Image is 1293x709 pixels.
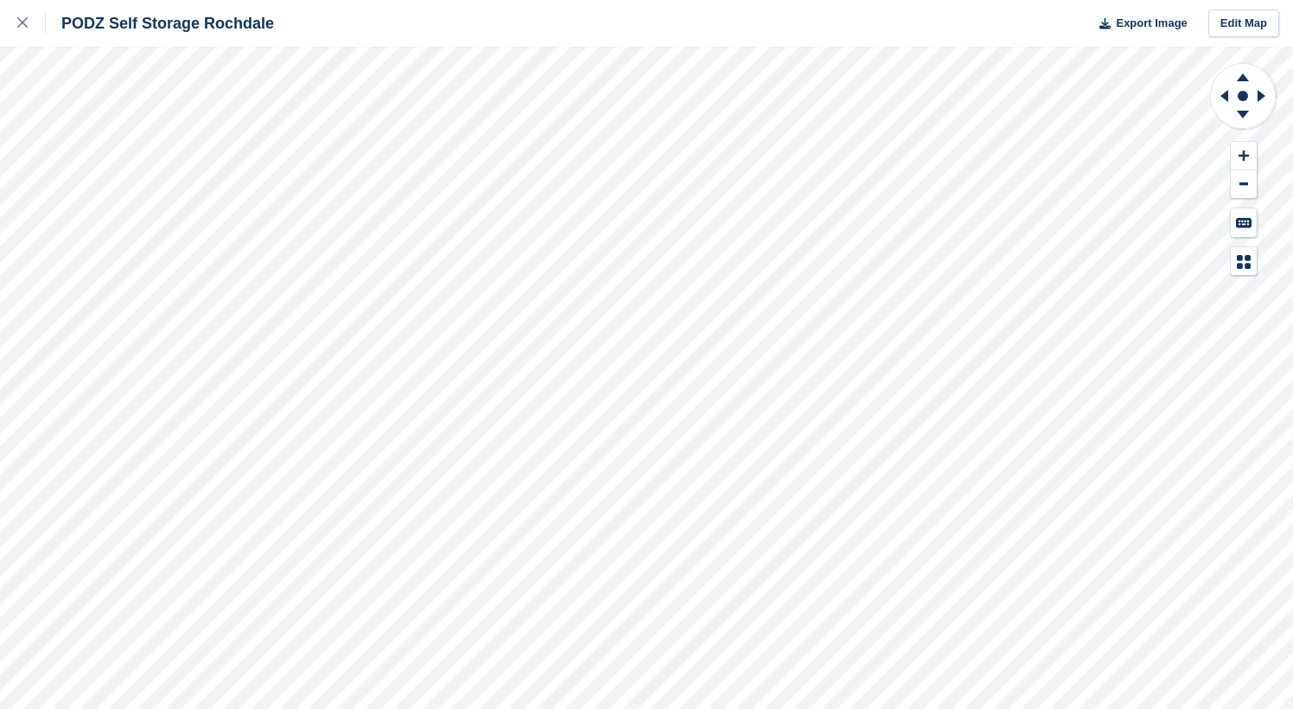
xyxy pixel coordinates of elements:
[1231,142,1257,170] button: Zoom In
[1208,10,1279,38] a: Edit Map
[1231,247,1257,276] button: Map Legend
[1231,170,1257,199] button: Zoom Out
[1231,208,1257,237] button: Keyboard Shortcuts
[46,13,274,34] div: PODZ Self Storage Rochdale
[1089,10,1188,38] button: Export Image
[1116,15,1187,32] span: Export Image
